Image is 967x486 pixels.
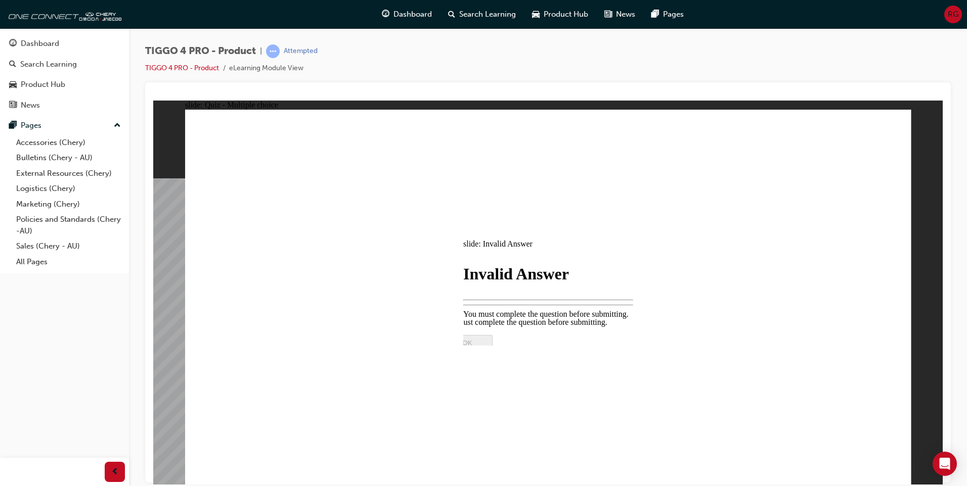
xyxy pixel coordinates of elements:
[382,8,389,21] span: guage-icon
[604,8,612,21] span: news-icon
[4,55,125,74] a: Search Learning
[4,116,125,135] button: Pages
[12,212,125,238] a: Policies and Standards (Chery -AU)
[111,466,119,478] span: prev-icon
[596,4,643,25] a: news-iconNews
[5,4,121,24] img: oneconnect
[948,9,958,20] span: RG
[524,4,596,25] a: car-iconProduct Hub
[651,8,659,21] span: pages-icon
[944,6,962,23] button: RG
[12,254,125,270] a: All Pages
[114,119,121,132] span: up-icon
[260,45,262,57] span: |
[4,32,125,116] button: DashboardSearch LearningProduct HubNews
[544,9,588,20] span: Product Hub
[4,75,125,94] a: Product Hub
[663,9,684,20] span: Pages
[20,59,77,70] div: Search Learning
[21,120,41,131] div: Pages
[9,39,17,48] span: guage-icon
[448,8,455,21] span: search-icon
[12,238,125,254] a: Sales (Chery - AU)
[4,96,125,115] a: News
[9,101,17,110] span: news-icon
[12,166,125,181] a: External Resources (Chery)
[21,100,40,111] div: News
[393,9,432,20] span: Dashboard
[933,452,957,476] div: Open Intercom Messenger
[284,46,318,56] div: Attempted
[616,9,635,20] span: News
[9,121,17,130] span: pages-icon
[9,60,16,69] span: search-icon
[12,181,125,197] a: Logistics (Chery)
[266,44,280,58] span: learningRecordVerb_ATTEMPT-icon
[9,80,17,89] span: car-icon
[12,197,125,212] a: Marketing (Chery)
[12,135,125,151] a: Accessories (Chery)
[374,4,440,25] a: guage-iconDashboard
[145,45,256,57] span: TIGGO 4 PRO - Product
[21,38,59,50] div: Dashboard
[643,4,692,25] a: pages-iconPages
[145,64,219,72] a: TIGGO 4 PRO - Product
[459,9,516,20] span: Search Learning
[532,8,540,21] span: car-icon
[21,79,65,90] div: Product Hub
[12,150,125,166] a: Bulletins (Chery - AU)
[229,63,303,74] li: eLearning Module View
[4,34,125,53] a: Dashboard
[440,4,524,25] a: search-iconSearch Learning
